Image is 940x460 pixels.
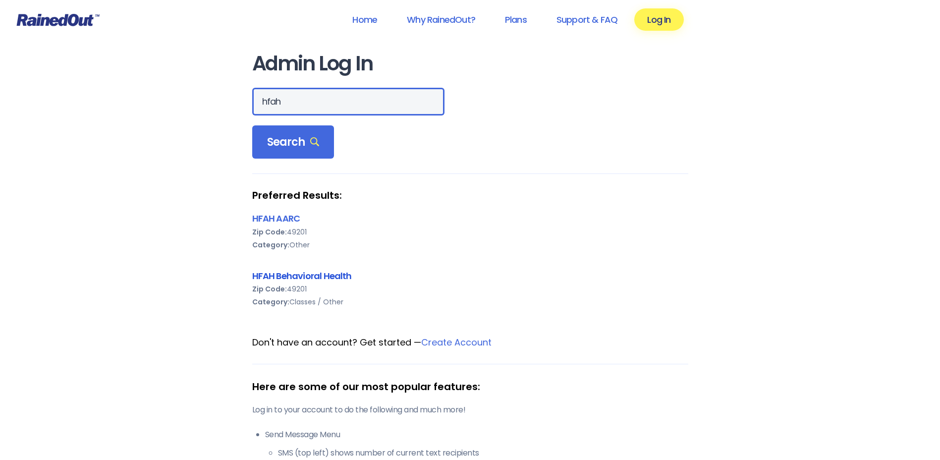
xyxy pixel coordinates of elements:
[252,404,688,416] p: Log in to your account to do the following and much more!
[252,212,300,225] a: HFAH AARC
[252,295,688,308] div: Classes / Other
[252,270,352,282] a: HFAH Behavioral Health
[252,189,688,202] strong: Preferred Results:
[252,212,688,225] div: HFAH AARC
[252,226,688,238] div: 49201
[278,447,688,459] li: SMS (top left) shows number of current text recipients
[252,53,688,75] h1: Admin Log In
[252,284,287,294] b: Zip Code:
[252,125,334,159] div: Search
[252,283,688,295] div: 49201
[252,297,289,307] b: Category:
[267,135,320,149] span: Search
[252,88,444,115] input: Search Orgs…
[252,269,688,283] div: HFAH Behavioral Health
[252,379,688,394] div: Here are some of our most popular features:
[492,8,540,31] a: Plans
[634,8,683,31] a: Log In
[544,8,630,31] a: Support & FAQ
[252,240,289,250] b: Category:
[339,8,390,31] a: Home
[394,8,488,31] a: Why RainedOut?
[252,227,287,237] b: Zip Code:
[252,238,688,251] div: Other
[421,336,492,348] a: Create Account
